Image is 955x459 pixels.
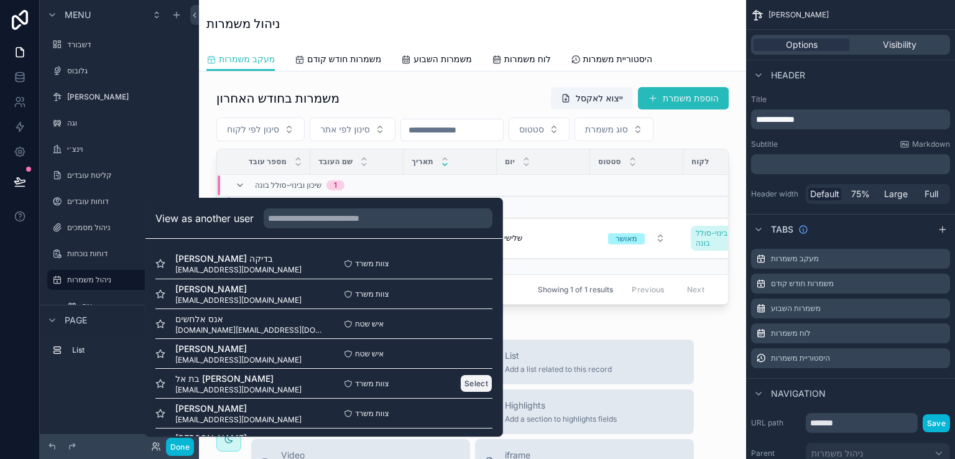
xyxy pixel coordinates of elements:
button: Done [166,438,194,456]
label: גלובוס [67,66,189,76]
span: צוות משרד [355,289,389,299]
div: scrollable content [751,109,950,129]
span: Large [884,188,908,200]
span: [EMAIL_ADDRESS][DOMAIN_NAME] [175,415,302,425]
a: לוח משמרות [492,48,551,73]
a: וגה [47,113,191,133]
span: היסטוריית משמרות [583,53,652,65]
span: [EMAIL_ADDRESS][DOMAIN_NAME] [175,355,302,365]
span: Header [771,69,805,81]
div: scrollable content [40,335,199,373]
span: [PERSON_NAME] [175,343,302,355]
label: וגה [82,301,189,311]
span: Showing 1 of 1 results [538,285,613,295]
span: List [505,350,612,362]
label: וינצ׳י [67,144,189,154]
span: Navigation [771,387,826,400]
a: גלובוס [47,61,191,81]
label: דוחות נוכחות [67,249,172,259]
span: [PERSON_NAME] [175,283,302,295]
div: 1 [334,180,337,190]
span: Visibility [883,39,916,51]
h1: ניהול משמרות [206,15,280,32]
span: Page [65,314,87,327]
a: וינצ׳י [47,139,191,159]
span: [PERSON_NAME] בדיקה [175,253,302,265]
span: בת אל [PERSON_NAME] [175,373,302,385]
span: [EMAIL_ADDRESS][DOMAIN_NAME] [175,265,302,275]
a: דוחות נוכחות [47,244,191,264]
span: [EMAIL_ADDRESS][DOMAIN_NAME] [175,385,302,395]
div: scrollable content [751,154,950,174]
span: סטטוס [598,157,621,167]
span: Add a section to highlights fields [505,414,617,424]
button: HighlightsAdd a section to highlights fields [475,389,694,434]
label: [PERSON_NAME] [67,92,189,102]
button: Save [923,414,950,432]
button: ListAdd a list related to this record [475,340,694,384]
span: Tabs [771,223,793,236]
span: שם העובד [318,157,353,167]
label: משמרות השבוע [771,304,821,313]
label: Subtitle [751,139,778,149]
label: Header width [751,189,801,199]
span: איש שטח [355,349,384,359]
a: Markdown [900,139,950,149]
label: קליטת עובדים [67,170,189,180]
span: יום [505,157,515,167]
a: משמרות השבוע [401,48,472,73]
span: [DOMAIN_NAME][EMAIL_ADDRESS][DOMAIN_NAME] [175,325,324,335]
span: 75% [851,188,870,200]
span: Highlights [505,399,617,412]
a: היסטוריית משמרות [571,48,652,73]
a: ניהול משמרות [47,270,191,290]
label: דשבורד [67,40,189,50]
label: מעקב משמרות [771,254,819,264]
span: שיכון ובינוי-סולל בונה [255,180,321,190]
label: לוח משמרות [771,328,811,338]
label: ניהול מסמכים [67,223,189,233]
span: מספר עובד [249,157,287,167]
label: היסטוריית משמרות [771,353,830,363]
span: משמרות חודש קודם [307,53,381,65]
a: קליטת עובדים [47,165,191,185]
label: וגה [67,118,189,128]
a: מעקב משמרות [206,48,275,72]
span: תאריך [412,157,433,167]
a: וגה [62,296,191,316]
label: דוחות עובדים [67,197,189,206]
span: איש שטח [355,319,384,329]
label: URL path [751,418,801,428]
span: [PERSON_NAME] [175,432,302,445]
span: Menu [65,9,91,21]
span: [PERSON_NAME] [768,10,829,20]
span: משמרות השבוע [413,53,472,65]
span: צוות משרד [355,259,389,269]
h2: View as another user [155,211,254,226]
label: Title [751,95,950,104]
label: משמרות חודש קודם [771,279,834,289]
span: מעקב משמרות [219,53,275,65]
label: List [72,345,187,355]
a: ניהול מסמכים [47,218,191,238]
label: ניהול משמרות [67,275,167,285]
span: [EMAIL_ADDRESS][DOMAIN_NAME] [175,295,302,305]
span: צוות משרד [355,379,389,389]
a: דשבורד [47,35,191,55]
span: לקוח [691,157,709,167]
span: Default [810,188,839,200]
span: Full [925,188,938,200]
span: לוח משמרות [504,53,551,65]
span: אנס אלחשים [175,313,324,325]
a: משמרות חודש קודם [295,48,381,73]
button: Select [460,374,492,392]
span: Options [786,39,818,51]
a: [PERSON_NAME] [47,87,191,107]
span: צוות משרד [355,409,389,419]
span: [PERSON_NAME] [175,402,302,415]
span: Markdown [912,139,950,149]
a: דוחות עובדים [47,192,191,211]
span: Add a list related to this record [505,364,612,374]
